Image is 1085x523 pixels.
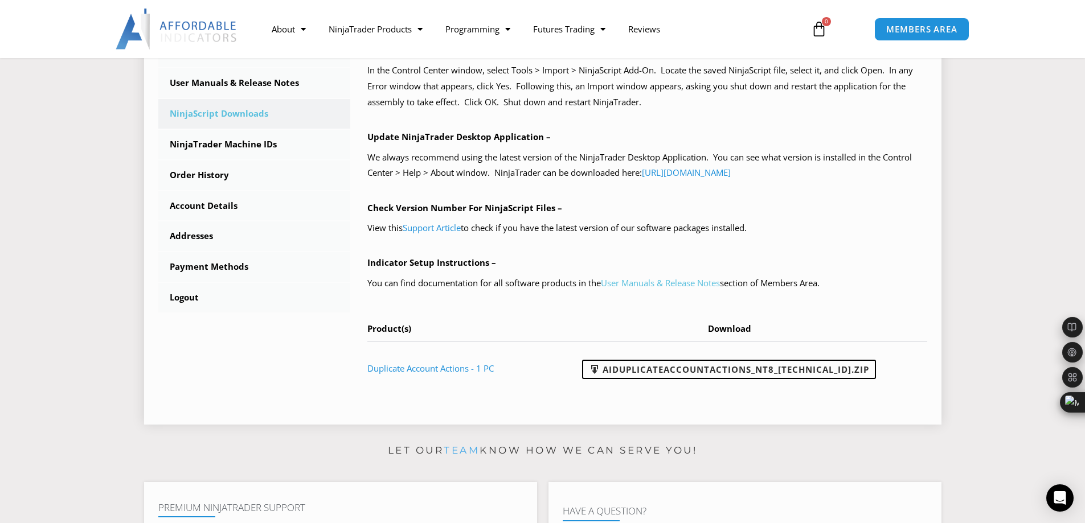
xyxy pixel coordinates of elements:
[158,38,351,312] nav: Account pages
[601,277,720,289] a: User Manuals & Release Notes
[617,16,672,42] a: Reviews
[116,9,238,50] img: LogoAI | Affordable Indicators – NinjaTrader
[144,442,941,460] p: Let our know how we can serve you!
[317,16,434,42] a: NinjaTrader Products
[367,323,411,334] span: Product(s)
[260,16,798,42] nav: Menu
[367,150,927,182] p: We always recommend using the latest version of the NinjaTrader Desktop Application. You can see ...
[642,167,731,178] a: [URL][DOMAIN_NAME]
[158,68,351,98] a: User Manuals & Release Notes
[158,99,351,129] a: NinjaScript Downloads
[886,25,957,34] span: MEMBERS AREA
[367,63,927,110] p: In the Control Center window, select Tools > Import > NinjaScript Add-On. Locate the saved NinjaS...
[582,360,876,379] a: AIDuplicateAccountActions_NT8_[TECHNICAL_ID].zip
[434,16,522,42] a: Programming
[367,220,927,236] p: View this to check if you have the latest version of our software packages installed.
[367,363,494,374] a: Duplicate Account Actions - 1 PC
[158,191,351,221] a: Account Details
[874,18,969,41] a: MEMBERS AREA
[563,505,927,517] h4: Have A Question?
[158,252,351,282] a: Payment Methods
[367,202,562,213] b: Check Version Number For NinjaScript Files –
[444,444,480,456] a: team
[158,221,351,251] a: Addresses
[1046,484,1074,512] div: Open Intercom Messenger
[260,16,317,42] a: About
[158,130,351,159] a: NinjaTrader Machine IDs
[822,17,831,26] span: 0
[794,13,844,46] a: 0
[367,257,496,268] b: Indicator Setup Instructions –
[158,283,351,312] a: Logout
[708,323,751,334] span: Download
[158,160,351,190] a: Order History
[403,222,461,233] a: Support Article
[522,16,617,42] a: Futures Trading
[158,502,523,513] h4: Premium NinjaTrader Support
[367,131,551,142] b: Update NinjaTrader Desktop Application –
[367,275,927,291] p: You can find documentation for all software products in the section of Members Area.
